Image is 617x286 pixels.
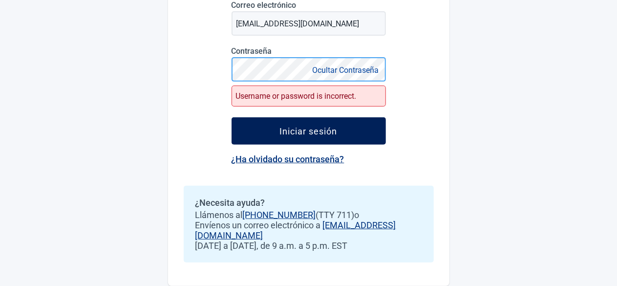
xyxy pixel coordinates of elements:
button: Ocultar Contraseña [310,64,382,77]
a: ¿Ha olvidado su contraseña? [232,154,344,164]
label: Contraseña [232,46,386,56]
span: Envíenos un correo electrónico a [195,220,422,241]
div: Iniciar sesión [280,126,338,136]
a: [EMAIL_ADDRESS][DOMAIN_NAME] [195,220,396,241]
h2: ¿Necesita ayuda? [195,198,422,208]
span: Llámenos al (TTY 711) o [195,210,422,220]
span: [DATE] a [DATE], de 9 a.m. a 5 p.m. EST [195,241,422,251]
label: Correo electrónico [232,0,386,10]
a: [PHONE_NUMBER] [243,210,316,220]
div: Username or password is incorrect. [232,86,386,107]
button: Iniciar sesión [232,117,386,145]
